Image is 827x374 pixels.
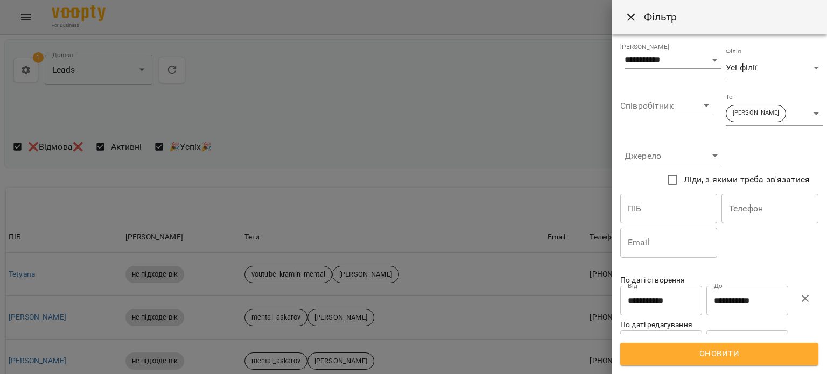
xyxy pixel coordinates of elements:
p: По даті створення [620,275,818,286]
span: Усі філії [726,61,810,74]
label: Тег [726,94,735,100]
span: Ліди, з якими треба зв'язатися [684,173,810,186]
label: Співробітник [620,102,674,110]
div: [PERSON_NAME] [726,102,823,126]
div: Усі філії [726,56,823,80]
span: Оновити [632,347,807,361]
p: По даті редагування [620,320,818,330]
label: Філія [726,48,741,55]
p: [PERSON_NAME] [733,109,779,118]
h6: Фільтр [644,9,814,25]
button: Close [618,4,644,30]
button: Оновити [620,343,818,365]
label: [PERSON_NAME] [620,44,669,51]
